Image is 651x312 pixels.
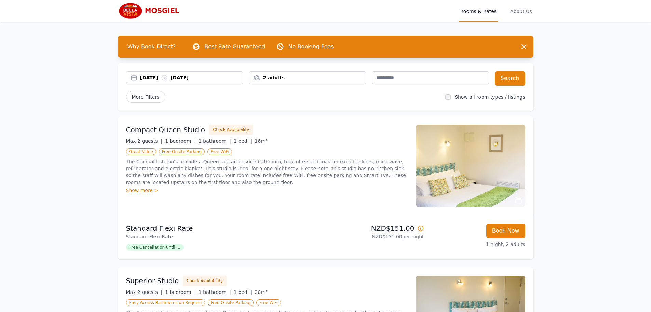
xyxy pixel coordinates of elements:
[328,233,424,240] p: NZD$151.00 per night
[204,42,265,51] p: Best Rate Guaranteed
[486,224,525,238] button: Book Now
[118,3,184,19] img: Bella Vista Mosgiel
[430,241,525,248] p: 1 night, 2 adults
[208,299,254,306] span: Free Onsite Parking
[126,125,205,135] h3: Compact Queen Studio
[234,138,252,144] span: 1 bed |
[126,158,408,186] p: The Compact studio's provide a Queen bed an ensuite bathroom, tea/coffee and toast making facilit...
[126,289,163,295] span: Max 2 guests |
[159,148,205,155] span: Free Onsite Parking
[126,91,165,103] span: More Filters
[126,299,205,306] span: Easy Access Bathrooms on Request
[126,224,323,233] p: Standard Flexi Rate
[165,138,196,144] span: 1 bedroom |
[126,138,163,144] span: Max 2 guests |
[126,233,323,240] p: Standard Flexi Rate
[199,289,231,295] span: 1 bathroom |
[126,276,179,286] h3: Superior Studio
[234,289,252,295] span: 1 bed |
[288,42,334,51] p: No Booking Fees
[255,289,267,295] span: 20m²
[249,74,366,81] div: 2 adults
[255,138,267,144] span: 16m²
[183,276,227,286] button: Check Availability
[126,244,184,251] span: Free Cancellation until ...
[199,138,231,144] span: 1 bathroom |
[207,148,232,155] span: Free WiFi
[122,40,181,53] span: Why Book Direct?
[455,94,525,100] label: Show all room types / listings
[495,71,525,86] button: Search
[328,224,424,233] p: NZD$151.00
[256,299,281,306] span: Free WiFi
[126,187,408,194] div: Show more >
[140,74,243,81] div: [DATE] [DATE]
[209,125,253,135] button: Check Availability
[165,289,196,295] span: 1 bedroom |
[126,148,156,155] span: Great Value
